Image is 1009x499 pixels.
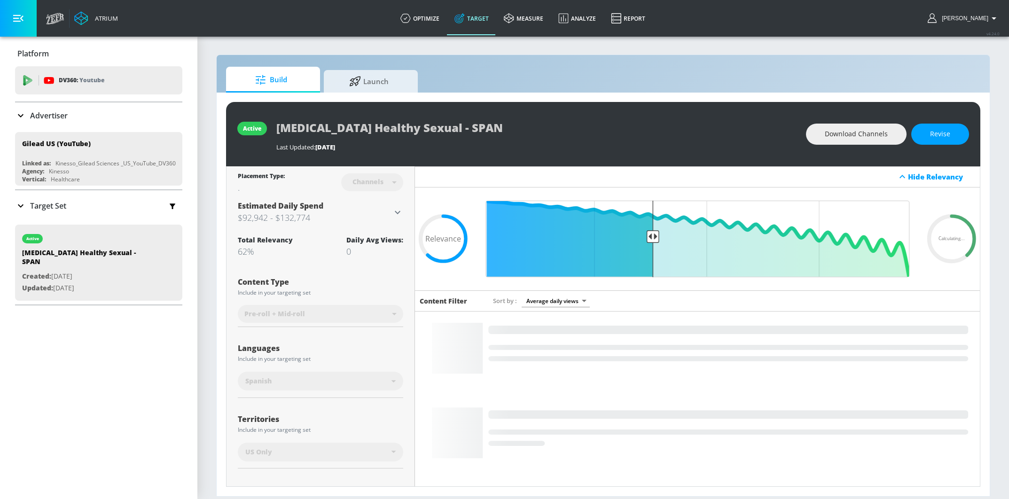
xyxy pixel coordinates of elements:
[393,1,447,35] a: optimize
[333,70,405,93] span: Launch
[238,344,403,352] div: Languages
[15,190,182,221] div: Target Set
[238,235,293,244] div: Total Relevancy
[51,175,80,183] div: Healthcare
[26,236,39,241] div: active
[911,124,969,145] button: Revise
[15,132,182,186] div: Gilead US (YouTube)Linked as:Kinesso_Gilead Sciences _US_YouTube_DV360Agency:KinessoVertical:Heal...
[235,69,307,91] span: Build
[481,201,914,277] input: Final Threshold
[420,296,467,305] h6: Content Filter
[348,178,388,186] div: Channels
[238,246,293,257] div: 62%
[238,356,403,362] div: Include in your targeting set
[415,166,980,187] div: Hide Relevancy
[59,75,104,86] p: DV360:
[55,159,176,167] div: Kinesso_Gilead Sciences _US_YouTube_DV360
[243,125,261,133] div: active
[244,309,305,319] span: Pre-roll + Mid-roll
[22,282,154,294] p: [DATE]
[17,48,49,59] p: Platform
[930,128,950,140] span: Revise
[346,235,403,244] div: Daily Avg Views:
[238,427,403,433] div: Include in your targeting set
[238,201,323,211] span: Estimated Daily Spend
[238,211,392,224] h3: $92,942 - $132,774
[522,295,590,307] div: Average daily views
[938,15,988,22] span: login as: veronica.hernandez@zefr.com
[825,128,888,140] span: Download Channels
[276,143,797,151] div: Last Updated:
[986,31,1000,36] span: v 4.24.0
[30,110,68,121] p: Advertiser
[22,248,154,271] div: [MEDICAL_DATA] Healthy Sexual - SPAN
[22,271,154,282] p: [DATE]
[22,167,44,175] div: Agency:
[238,372,403,390] div: Spanish
[238,443,403,461] div: US Only
[238,486,389,493] div: Included
[15,102,182,129] div: Advertiser
[91,14,118,23] div: Atrium
[15,225,182,301] div: active[MEDICAL_DATA] Healthy Sexual - SPANCreated:[DATE]Updated:[DATE]
[806,124,907,145] button: Download Channels
[928,13,1000,24] button: [PERSON_NAME]
[15,40,182,67] div: Platform
[493,296,517,305] span: Sort by
[551,1,603,35] a: Analyze
[15,66,182,94] div: DV360: Youtube
[245,447,272,457] span: US Only
[74,11,118,25] a: Atrium
[238,290,403,296] div: Include in your targeting set
[22,159,51,167] div: Linked as:
[346,246,403,257] div: 0
[238,415,403,423] div: Territories
[425,235,461,242] span: Relevance
[22,139,91,148] div: Gilead US (YouTube)
[939,236,965,241] span: Calculating...
[22,283,53,292] span: Updated:
[238,172,285,182] div: Placement Type:
[447,1,496,35] a: Target
[238,201,403,224] div: Estimated Daily Spend$92,942 - $132,774
[30,201,66,211] p: Target Set
[79,75,104,85] p: Youtube
[245,376,272,386] span: Spanish
[315,143,335,151] span: [DATE]
[22,272,51,281] span: Created:
[22,175,46,183] div: Vertical:
[603,1,653,35] a: Report
[49,167,69,175] div: Kinesso
[238,278,403,286] div: Content Type
[496,1,551,35] a: measure
[908,172,975,181] div: Hide Relevancy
